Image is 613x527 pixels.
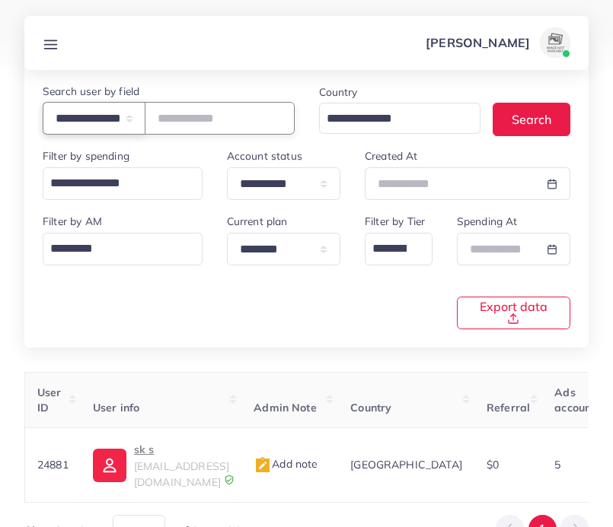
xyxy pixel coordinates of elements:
[365,233,433,265] div: Search for option
[367,236,413,262] input: Search for option
[93,401,139,414] span: User info
[457,214,518,229] label: Spending At
[254,401,317,414] span: Admin Note
[43,214,102,229] label: Filter by AM
[487,458,499,471] span: $0
[45,236,183,262] input: Search for option
[457,297,570,329] button: Export data
[319,103,481,134] div: Search for option
[417,27,576,58] a: [PERSON_NAME]avatar
[43,148,129,163] label: Filter by spending
[254,456,272,475] img: admin_note.cdd0b510.svg
[93,440,229,490] a: sk s[EMAIL_ADDRESS][DOMAIN_NAME]
[365,214,425,229] label: Filter by Tier
[319,84,358,100] label: Country
[224,475,235,485] img: 9CAL8B2pu8EFxCJHYAAAAldEVYdGRhdGU6Y3JlYXRlADIwMjItMTItMDlUMDQ6NTg6MzkrMDA6MDBXSlgLAAAAJXRFWHRkYXR...
[487,401,530,414] span: Referral
[43,167,203,200] div: Search for option
[93,449,126,482] img: ic-user-info.36bf1079.svg
[554,386,600,414] span: Ads accounts
[254,457,318,471] span: Add note
[476,300,551,325] span: Export data
[134,459,229,488] span: [EMAIL_ADDRESS][DOMAIN_NAME]
[43,84,139,99] label: Search user by field
[350,458,462,471] span: [GEOGRAPHIC_DATA]
[554,458,560,471] span: 5
[37,386,62,414] span: User ID
[43,233,203,265] div: Search for option
[493,103,570,135] button: Search
[227,214,288,229] label: Current plan
[365,148,418,163] label: Created At
[426,33,530,52] p: [PERSON_NAME]
[321,107,461,131] input: Search for option
[227,148,302,163] label: Account status
[45,170,183,196] input: Search for option
[134,440,229,459] p: sk s
[37,458,69,471] span: 24881
[350,401,391,414] span: Country
[540,27,570,58] img: avatar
